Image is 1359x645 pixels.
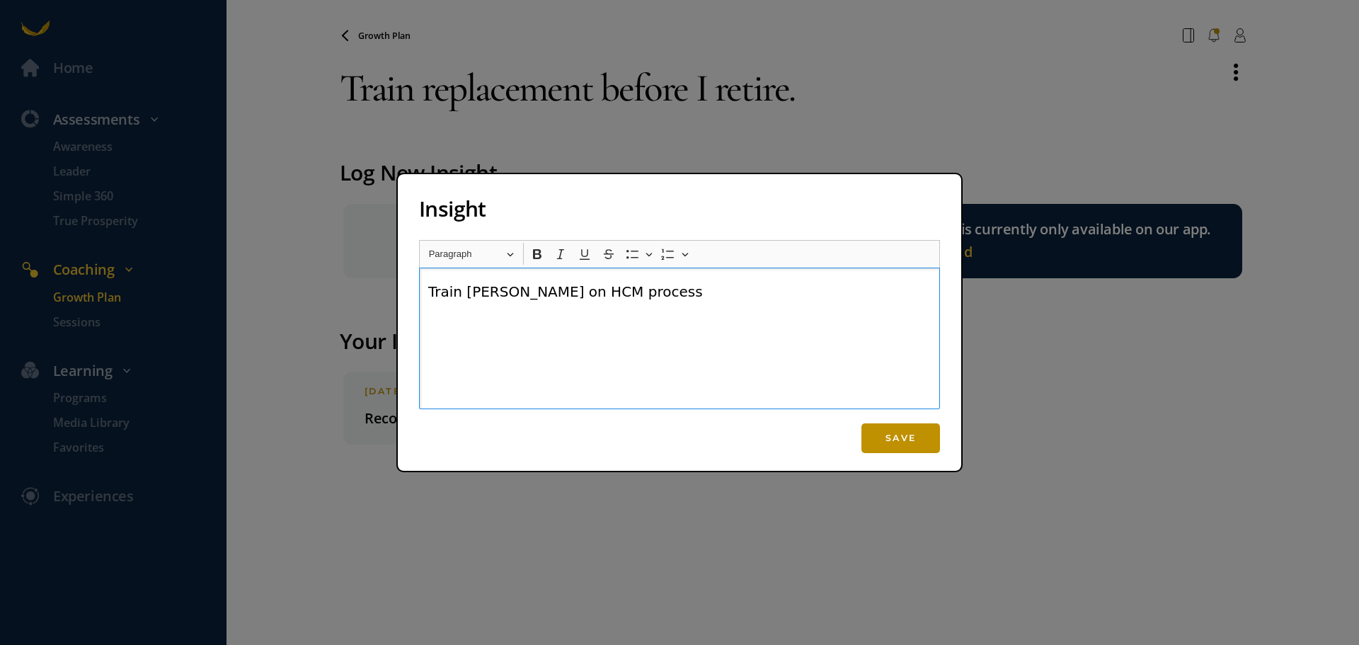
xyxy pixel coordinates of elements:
[428,281,931,302] p: Train [PERSON_NAME] on HCM process
[419,268,940,409] div: Rich Text Editor, main
[423,243,520,265] button: Paragraph
[419,240,940,268] div: Editor toolbar
[429,246,503,263] span: Paragraph
[419,194,486,223] span: Insight
[861,423,940,453] button: Save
